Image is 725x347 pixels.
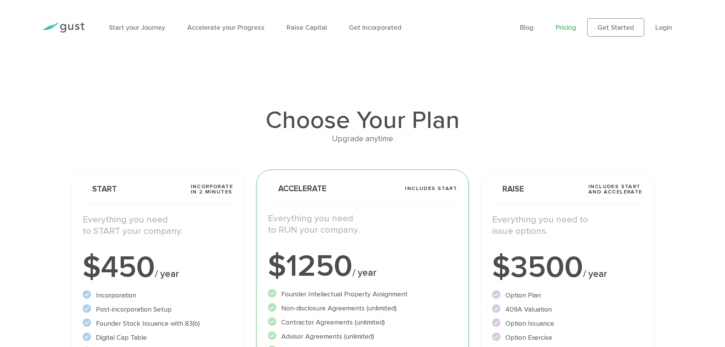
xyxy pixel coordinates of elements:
li: 409A Valuation [492,304,642,315]
li: Founder Intellectual Property Assignment [268,289,457,299]
li: Option Issuance [492,318,642,329]
a: Pricing [556,24,576,32]
div: $450 [83,252,233,283]
a: Get Incorporated [349,24,402,32]
li: Founder Stock Issuance with 83(b) [83,318,233,329]
li: Non-disclosure Agreements (unlimited) [268,303,457,313]
a: Get Started [587,18,644,37]
li: Option Plan [492,290,642,301]
p: Everything you need to issue options. [492,214,642,237]
p: Everything you need to RUN your company. [268,213,457,236]
li: Contractor Agreements (unlimited) [268,317,457,328]
span: Start [83,185,117,193]
span: Accelerate [268,185,327,193]
div: $1250 [268,251,457,281]
a: Raise Capital [287,24,327,32]
span: / year [352,267,376,278]
a: Accelerate your Progress [187,24,265,32]
span: Includes START [405,186,457,191]
li: Advisor Agreements (unlimited) [268,331,457,342]
span: / year [155,268,179,280]
a: Blog [520,24,534,32]
div: $3500 [492,252,642,283]
li: Incorporation [83,290,233,301]
span: Raise [492,185,524,193]
h1: Choose Your Plan [71,108,654,133]
span: Includes START and ACCELERATE [588,184,642,195]
a: Login [655,24,672,32]
li: Option Exercise [492,333,642,343]
li: Post-incorporation Setup [83,304,233,315]
a: Start your Journey [109,24,165,32]
div: Upgrade anytime [71,133,654,146]
span: Incorporate in 2 Minutes [191,184,233,195]
img: Gust Logo [42,22,84,33]
span: / year [583,268,607,280]
li: Digital Cap Table [83,333,233,343]
p: Everything you need to START your company. [83,214,233,237]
